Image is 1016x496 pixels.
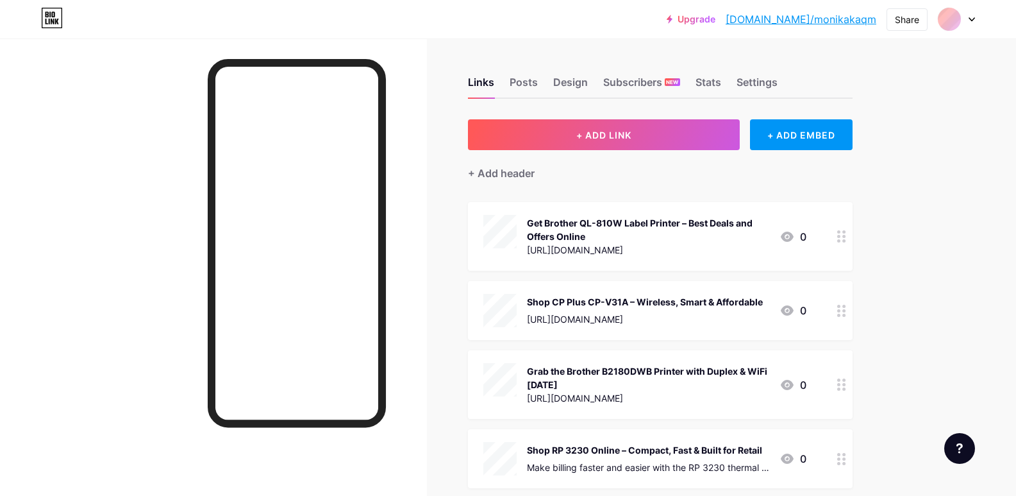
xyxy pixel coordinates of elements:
div: Design [553,74,588,98]
div: [URL][DOMAIN_NAME] [527,391,769,405]
a: Upgrade [667,14,715,24]
div: Get Brother QL-810W Label Printer – Best Deals and Offers Online [527,216,769,243]
div: Shop RP 3230 Online – Compact, Fast & Built for Retail [527,443,769,457]
div: + Add header [468,166,535,181]
div: Make billing faster and easier with the RP 3230 thermal receipt printer. It offers quick printing... [527,461,769,474]
div: Stats [695,74,721,98]
div: [URL][DOMAIN_NAME] [527,312,763,326]
div: 0 [779,303,806,318]
div: Links [468,74,494,98]
div: Grab the Brother B2180DWB Printer with Duplex & WiFi [DATE] [527,364,769,391]
span: + ADD LINK [576,130,631,141]
div: Share [895,13,919,26]
div: 0 [779,377,806,393]
div: Posts [510,74,538,98]
div: 0 [779,451,806,466]
div: + ADD EMBED [750,119,852,150]
div: Shop CP Plus CP-V31A – Wireless, Smart & Affordable [527,295,763,309]
div: 0 [779,229,806,244]
div: Settings [737,74,778,98]
span: NEW [666,78,678,86]
div: Subscribers [603,74,680,98]
a: [DOMAIN_NAME]/monikakaqm [726,12,876,27]
div: [URL][DOMAIN_NAME] [527,243,769,257]
button: + ADD LINK [468,119,740,150]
